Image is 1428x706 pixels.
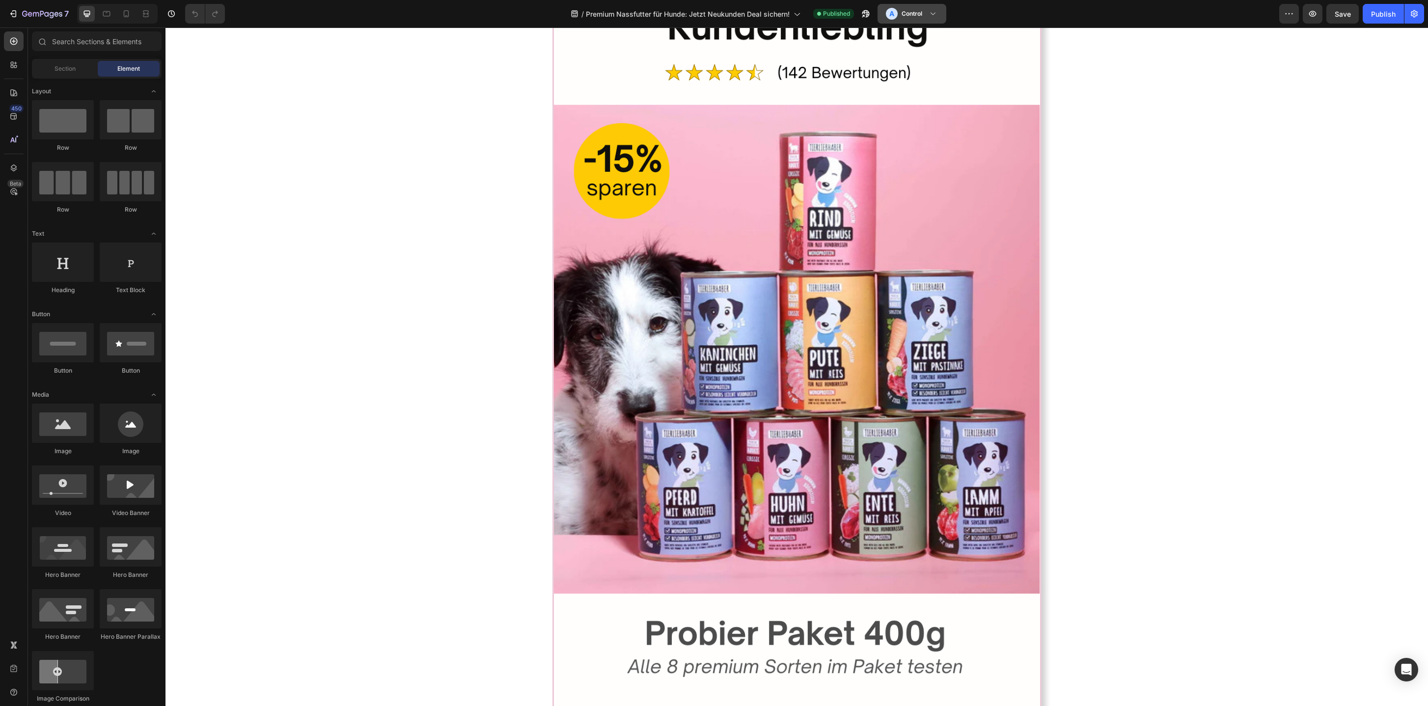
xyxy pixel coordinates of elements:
[32,509,94,517] div: Video
[32,694,94,703] div: Image Comparison
[100,447,162,456] div: Image
[32,447,94,456] div: Image
[32,87,51,96] span: Layout
[9,105,24,112] div: 450
[165,27,1428,706] iframe: Design area
[146,306,162,322] span: Toggle open
[100,632,162,641] div: Hero Banner Parallax
[100,286,162,295] div: Text Block
[1326,4,1359,24] button: Save
[55,64,76,73] span: Section
[32,310,50,319] span: Button
[100,143,162,152] div: Row
[32,570,94,579] div: Hero Banner
[32,143,94,152] div: Row
[581,9,584,19] span: /
[889,9,894,19] p: A
[100,570,162,579] div: Hero Banner
[32,229,44,238] span: Text
[1363,4,1404,24] button: Publish
[902,9,922,19] h3: Control
[146,387,162,403] span: Toggle open
[32,205,94,214] div: Row
[32,632,94,641] div: Hero Banner
[32,390,49,399] span: Media
[100,205,162,214] div: Row
[64,8,69,20] p: 7
[146,83,162,99] span: Toggle open
[1371,9,1396,19] div: Publish
[823,9,850,18] span: Published
[146,226,162,242] span: Toggle open
[32,366,94,375] div: Button
[4,4,73,24] button: 7
[32,31,162,51] input: Search Sections & Elements
[100,509,162,517] div: Video Banner
[586,9,790,19] span: Premium Nassfutter für Hunde: Jetzt Neukunden Deal sichern!
[1395,658,1418,681] div: Open Intercom Messenger
[7,180,24,188] div: Beta
[100,366,162,375] div: Button
[878,4,946,24] button: AControl
[32,286,94,295] div: Heading
[117,64,140,73] span: Element
[1335,10,1351,18] span: Save
[185,4,225,24] div: Undo/Redo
